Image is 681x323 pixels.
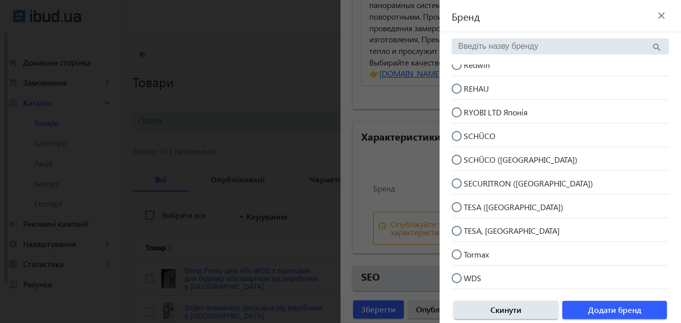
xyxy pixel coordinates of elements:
span: SCHÜCO [464,131,495,141]
span: TESA ([GEOGRAPHIC_DATA]) [464,202,563,212]
span: WDS [464,273,481,283]
input: Введіть назву бренду [458,42,651,51]
button: Додати бренд [562,301,667,319]
span: REHAU [464,83,489,94]
span: Додати бренд [588,304,641,315]
span: RYOBI LTD Японія [464,107,528,117]
span: SCHÜCO ([GEOGRAPHIC_DATA]) [464,154,577,165]
button: Скинути [454,301,558,319]
span: TESA, [GEOGRAPHIC_DATA] [464,225,560,236]
span: Скинути [490,304,522,315]
span: Tormax [464,249,489,260]
span: Бренд [440,9,480,23]
span: SECURITRON ([GEOGRAPHIC_DATA]) [464,178,593,188]
mat-icon: close [654,8,669,23]
span: Redwin [464,59,490,70]
span: Werzalit [464,296,492,307]
mat-icon: search [652,41,662,51]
